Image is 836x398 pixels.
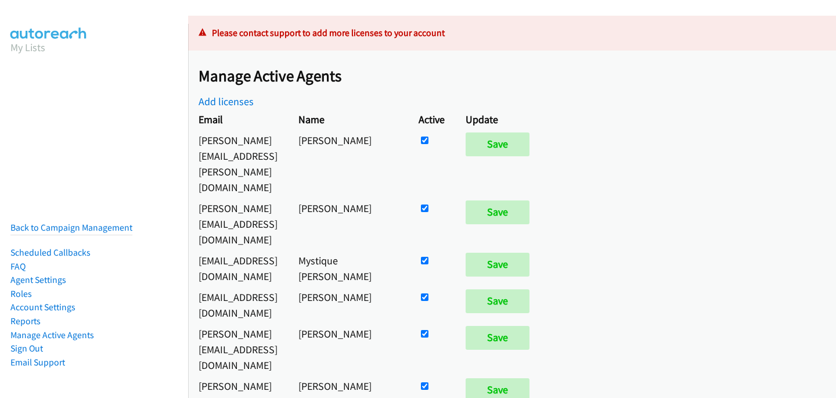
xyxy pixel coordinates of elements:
[10,274,66,285] a: Agent Settings
[288,324,408,376] td: [PERSON_NAME]
[466,289,529,313] input: Save
[188,109,288,130] th: Email
[466,326,529,349] input: Save
[288,198,408,250] td: [PERSON_NAME]
[10,261,26,272] a: FAQ
[466,253,529,276] input: Save
[10,343,43,354] a: Sign Out
[288,250,408,287] td: Mystique [PERSON_NAME]
[466,132,529,156] input: Save
[288,130,408,198] td: [PERSON_NAME]
[10,315,41,327] a: Reports
[288,109,408,130] th: Name
[10,302,75,313] a: Account Settings
[10,41,45,54] a: My Lists
[10,222,132,233] a: Back to Campaign Management
[188,130,288,198] td: [PERSON_NAME][EMAIL_ADDRESS][PERSON_NAME][DOMAIN_NAME]
[408,109,455,130] th: Active
[466,200,529,224] input: Save
[199,66,836,86] h2: Manage Active Agents
[10,329,94,340] a: Manage Active Agents
[288,287,408,324] td: [PERSON_NAME]
[188,287,288,324] td: [EMAIL_ADDRESS][DOMAIN_NAME]
[188,198,288,250] td: [PERSON_NAME][EMAIL_ADDRESS][DOMAIN_NAME]
[455,109,545,130] th: Update
[199,95,254,108] a: Add licenses
[188,324,288,376] td: [PERSON_NAME][EMAIL_ADDRESS][DOMAIN_NAME]
[188,250,288,287] td: [EMAIL_ADDRESS][DOMAIN_NAME]
[10,247,91,258] a: Scheduled Callbacks
[199,26,826,40] p: Please contact support to add more licenses to your account
[10,357,65,368] a: Email Support
[10,288,32,299] a: Roles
